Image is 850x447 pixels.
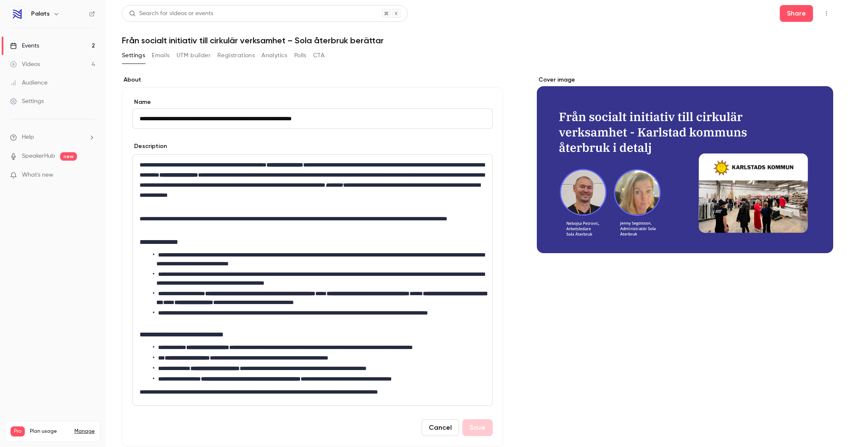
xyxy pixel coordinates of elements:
[30,428,69,435] span: Plan usage
[74,428,95,435] a: Manage
[313,49,325,62] button: CTA
[217,49,255,62] button: Registrations
[294,49,306,62] button: Polls
[132,98,493,106] label: Name
[537,76,833,84] label: Cover image
[85,172,95,179] iframe: Noticeable Trigger
[22,171,53,180] span: What's new
[11,426,25,436] span: Pro
[10,79,48,87] div: Audience
[132,142,167,151] label: Description
[10,97,44,106] div: Settings
[177,49,211,62] button: UTM builder
[60,152,77,161] span: new
[780,5,813,22] button: Share
[122,49,145,62] button: Settings
[129,9,213,18] div: Search for videos or events
[132,154,493,406] section: description
[31,10,50,18] h6: Palats
[22,152,55,161] a: SpeakerHub
[422,419,459,436] button: Cancel
[10,42,39,50] div: Events
[537,76,833,253] section: Cover image
[133,155,492,405] div: editor
[122,35,833,45] h1: Från socialt initiativ till cirkulär verksamhet – Sola återbruk berättar
[10,60,40,69] div: Videos
[122,76,503,84] label: About
[152,49,169,62] button: Emails
[10,133,95,142] li: help-dropdown-opener
[261,49,288,62] button: Analytics
[22,133,34,142] span: Help
[11,7,24,21] img: Palats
